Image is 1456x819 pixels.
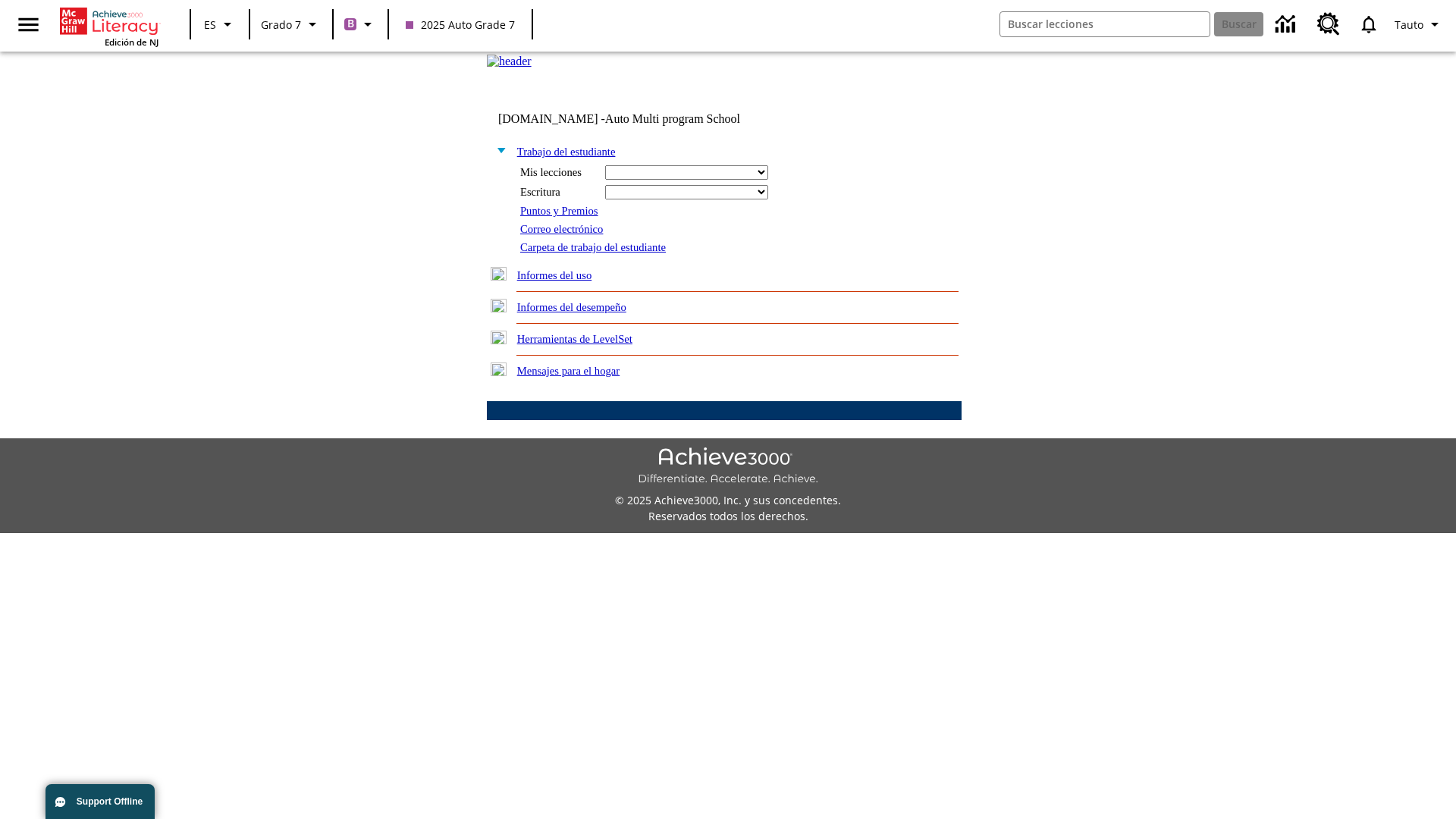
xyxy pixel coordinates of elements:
button: Perfil/Configuración [1389,11,1450,38]
a: Notificaciones [1349,5,1389,44]
span: Support Offline [77,796,143,807]
div: Mis lecciones [520,166,596,179]
img: plus.gif [491,331,507,344]
img: plus.gif [491,299,507,312]
a: Informes del desempeño [517,301,626,313]
a: Mensajes para el hogar [517,365,620,377]
a: Puntos y Premios [520,205,598,217]
span: 2025 Auto Grade 7 [406,17,515,33]
button: Lenguaje: ES, Selecciona un idioma [196,11,244,38]
span: Grado 7 [261,17,301,33]
img: minus.gif [491,143,507,157]
button: Boost El color de la clase es morado/púrpura. Cambiar el color de la clase. [338,11,383,38]
span: ES [204,17,216,33]
img: Achieve3000 Differentiate Accelerate Achieve [638,447,818,486]
td: [DOMAIN_NAME] - [498,112,777,126]
img: plus.gif [491,267,507,281]
a: Centro de información [1266,4,1308,45]
nobr: Auto Multi program School [605,112,740,125]
div: Escritura [520,186,596,199]
div: Portada [60,5,158,48]
a: Trabajo del estudiante [517,146,616,158]
span: B [347,14,354,33]
button: Support Offline [45,784,155,819]
input: Buscar campo [1000,12,1210,36]
a: Correo electrónico [520,223,603,235]
span: Edición de NJ [105,36,158,48]
a: Centro de recursos, Se abrirá en una pestaña nueva. [1308,4,1349,45]
img: plus.gif [491,362,507,376]
a: Informes del uso [517,269,592,281]
button: Abrir el menú lateral [6,2,51,47]
a: Carpeta de trabajo del estudiante [520,241,666,253]
img: header [487,55,532,68]
span: Tauto [1395,17,1423,33]
button: Grado: Grado 7, Elige un grado [255,11,328,38]
a: Herramientas de LevelSet [517,333,632,345]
